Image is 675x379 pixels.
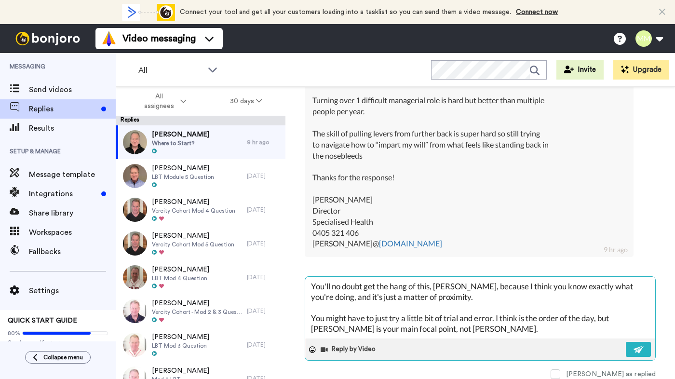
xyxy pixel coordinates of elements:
[123,164,147,188] img: 8af386c8-f0f0-476a-8447-3edea1d4cd6f-thumb.jpg
[8,329,20,337] span: 80%
[152,274,209,282] span: LBT Mod 4 Question
[247,172,281,180] div: [DATE]
[247,307,281,315] div: [DATE]
[123,333,147,357] img: 824718a0-97a8-4925-a195-a87413380f76-thumb.jpg
[556,60,604,80] button: Invite
[101,31,117,46] img: vm-color.svg
[247,273,281,281] div: [DATE]
[138,65,203,76] span: All
[123,130,147,154] img: 41b71b1c-5f81-47ac-8ce4-eb50e81c4f46-thumb.jpg
[29,84,116,95] span: Send videos
[516,9,558,15] a: Connect now
[29,188,97,200] span: Integrations
[566,369,656,379] div: [PERSON_NAME] as replied
[152,332,209,342] span: [PERSON_NAME]
[123,231,147,256] img: 3b5bbadc-7fb2-41ce-9d4a-d5c8c7a81e38-thumb.jpg
[29,103,97,115] span: Replies
[29,122,116,134] span: Results
[634,346,644,353] img: send-white.svg
[604,245,628,255] div: 9 hr ago
[613,60,669,80] button: Upgrade
[29,246,116,257] span: Fallbacks
[116,116,285,125] div: Replies
[29,285,116,297] span: Settings
[118,88,208,115] button: All assignees
[247,240,281,247] div: [DATE]
[116,227,285,260] a: [PERSON_NAME]Vercity Cohort Mod 5 Question[DATE]
[116,260,285,294] a: [PERSON_NAME]LBT Mod 4 Question[DATE]
[247,138,281,146] div: 9 hr ago
[152,342,209,350] span: LBT Mod 3 Question
[116,125,285,159] a: [PERSON_NAME]Where to Start?9 hr ago
[152,265,209,274] span: [PERSON_NAME]
[116,193,285,227] a: [PERSON_NAME]Vercity Cohort Mod 4 Question[DATE]
[320,342,378,357] button: Reply by Video
[152,298,242,308] span: [PERSON_NAME]
[379,239,442,248] a: [DOMAIN_NAME]
[29,169,116,180] span: Message template
[139,92,178,111] span: All assignees
[29,207,116,219] span: Share library
[123,198,147,222] img: 6611293d-f3f2-4f89-957c-7128a0f44778-thumb.jpg
[122,32,196,45] span: Video messaging
[123,265,147,289] img: b17f4566-586d-4949-9c16-4fafa83ff7d2-thumb.jpg
[208,93,284,110] button: 30 days
[180,9,511,15] span: Connect your tool and get all your customers loading into a tasklist so you can send them a video...
[152,241,234,248] span: Vercity Cohort Mod 5 Question
[29,227,116,238] span: Workspaces
[123,299,147,323] img: aa6fc0a9-e09d-4d2a-b350-1ee1c4835c8c-thumb.jpg
[247,206,281,214] div: [DATE]
[152,366,209,376] span: [PERSON_NAME]
[122,4,175,21] div: animation
[12,32,84,45] img: bj-logo-header-white.svg
[43,353,83,361] span: Collapse menu
[152,130,209,139] span: [PERSON_NAME]
[247,341,281,349] div: [DATE]
[152,173,214,181] span: LBT Module 5 Question
[152,207,235,215] span: Vercity Cohort Mod 4 Question
[305,277,655,338] textarea: You'll no doubt get the hang of this, [PERSON_NAME], because I think you know exactly what you're...
[152,197,235,207] span: [PERSON_NAME]
[116,328,285,362] a: [PERSON_NAME]LBT Mod 3 Question[DATE]
[152,231,234,241] span: [PERSON_NAME]
[25,351,91,364] button: Collapse menu
[152,163,214,173] span: [PERSON_NAME]
[8,339,108,347] span: Send yourself a test
[152,308,242,316] span: Vercity Cohort - Mod 2 & 3 Questions
[8,317,77,324] span: QUICK START GUIDE
[152,139,209,147] span: Where to Start?
[116,159,285,193] a: [PERSON_NAME]LBT Module 5 Question[DATE]
[116,294,285,328] a: [PERSON_NAME]Vercity Cohort - Mod 2 & 3 Questions[DATE]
